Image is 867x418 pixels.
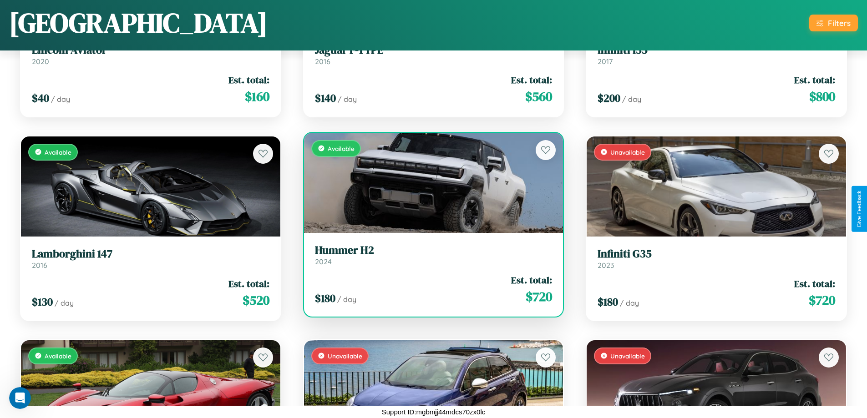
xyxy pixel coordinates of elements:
[622,95,641,104] span: / day
[315,244,553,266] a: Hummer H22024
[794,73,835,86] span: Est. total:
[245,87,269,106] span: $ 160
[45,352,71,360] span: Available
[598,44,835,66] a: Infiniti I352017
[55,298,74,307] span: / day
[610,148,645,156] span: Unavailable
[32,91,49,106] span: $ 40
[315,244,553,257] h3: Hummer H2
[32,247,269,270] a: Lamborghini 1472016
[809,87,835,106] span: $ 800
[526,287,552,306] span: $ 720
[315,44,553,57] h3: Jaguar F-TYPE
[598,261,614,270] span: 2023
[32,57,49,66] span: 2020
[809,15,858,31] button: Filters
[337,295,356,304] span: / day
[598,44,835,57] h3: Infiniti I35
[598,91,620,106] span: $ 200
[315,257,332,266] span: 2024
[828,18,851,28] div: Filters
[328,145,355,152] span: Available
[315,291,335,306] span: $ 180
[794,277,835,290] span: Est. total:
[511,273,552,287] span: Est. total:
[228,73,269,86] span: Est. total:
[328,352,362,360] span: Unavailable
[45,148,71,156] span: Available
[809,291,835,309] span: $ 720
[338,95,357,104] span: / day
[598,247,835,270] a: Infiniti G352023
[32,44,269,66] a: Lincoln Aviator2020
[32,247,269,261] h3: Lamborghini 147
[315,57,330,66] span: 2016
[525,87,552,106] span: $ 560
[315,44,553,66] a: Jaguar F-TYPE2016
[228,277,269,290] span: Est. total:
[382,406,486,418] p: Support ID: mgbmjj44mdcs70zx0lc
[51,95,70,104] span: / day
[610,352,645,360] span: Unavailable
[9,4,268,41] h1: [GEOGRAPHIC_DATA]
[32,261,47,270] span: 2016
[620,298,639,307] span: / day
[32,44,269,57] h3: Lincoln Aviator
[243,291,269,309] span: $ 520
[856,191,862,227] div: Give Feedback
[9,387,31,409] iframe: Intercom live chat
[511,73,552,86] span: Est. total:
[598,294,618,309] span: $ 180
[598,57,613,66] span: 2017
[32,294,53,309] span: $ 130
[315,91,336,106] span: $ 140
[598,247,835,261] h3: Infiniti G35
